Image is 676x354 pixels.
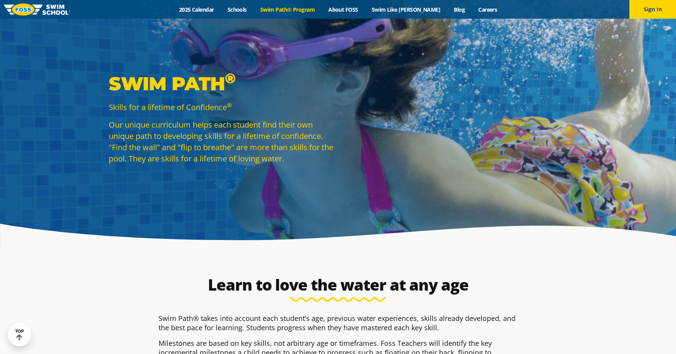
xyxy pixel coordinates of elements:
sup: ® [227,101,232,109]
a: Swim Like [PERSON_NAME] [365,6,447,13]
h2: Learn to love the water at any age [155,275,521,294]
p: Swim Path [109,72,334,95]
p: Swim Path® takes into account each student’s age, previous water experiences, skills already deve... [159,314,517,332]
a: 2025 Calendar [172,6,221,13]
a: Careers [472,6,504,13]
div: TOP [15,329,24,341]
img: FOSS Swim School Logo [4,4,70,16]
sup: ® [225,70,235,87]
p: Skills for a lifetime of Confidence [109,102,334,113]
p: Our unique curriculum helps each student find their own unique path to developing skills for a li... [109,119,334,164]
a: Blog [447,6,472,13]
a: Swim Path® Program [253,6,321,13]
a: About FOSS [322,6,365,13]
a: Schools [221,6,253,13]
